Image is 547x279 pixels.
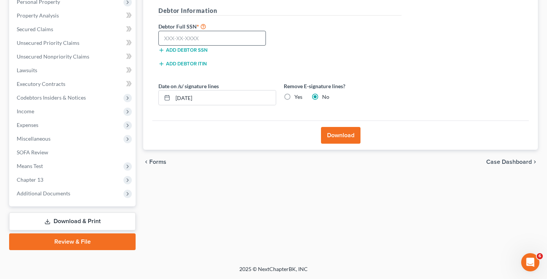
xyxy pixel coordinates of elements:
button: chevron_left Forms [143,159,177,165]
h1: Operator [37,4,64,10]
button: Emoji picker [12,221,18,227]
button: go back [5,3,19,17]
a: Download & Print [9,212,136,230]
label: Yes [294,93,302,101]
h5: Debtor Information [158,6,402,16]
label: No [322,93,329,101]
span: Means Test [17,163,43,169]
button: Start recording [48,221,54,227]
iframe: Intercom live chat [521,253,539,271]
textarea: Message… [6,205,145,218]
a: Property Analysis [11,9,136,22]
div: I received this message from the court with this emergency filing:Filing Fee, Applicatijon For Fi... [27,60,146,251]
span: Unsecured Nonpriority Claims [17,53,89,60]
span: Secured Claims [17,26,53,32]
span: Executory Contracts [17,81,65,87]
button: Gif picker [24,221,30,227]
img: Profile image for Operator [22,4,34,16]
a: Executory Contracts [11,77,136,91]
a: Case Dashboard chevron_right [486,159,538,165]
i: chevron_left [143,159,149,165]
p: The team can also help [37,10,95,17]
label: Date on /s/ signature lines [158,82,219,90]
span: Property Analysis [17,12,59,19]
input: MM/DD/YYYY [173,90,276,105]
span: Income [17,108,34,114]
label: Debtor Full SSN [155,22,280,31]
a: Secured Claims [11,22,136,36]
input: XXX-XX-XXXX [158,31,266,46]
span: Forms [149,159,166,165]
a: Review & File [9,233,136,250]
span: SOFA Review [17,149,48,155]
button: Add debtor ITIN [158,61,207,67]
span: Codebtors Insiders & Notices [17,94,86,101]
div: Close [133,3,147,17]
span: Unsecured Priority Claims [17,40,79,46]
button: Send a message… [130,218,142,230]
span: Expenses [17,122,38,128]
a: Lawsuits [11,63,136,77]
i: chevron_right [532,159,538,165]
div: Sheereen says… [6,60,146,257]
span: 6 [537,253,543,259]
div: 2025 © NextChapterBK, INC [57,265,490,279]
a: Unsecured Nonpriority Claims [11,50,136,63]
span: Miscellaneous [17,135,51,142]
label: Remove E-signature lines? [284,82,402,90]
a: Unsecured Priority Claims [11,36,136,50]
button: Add debtor SSN [158,47,207,53]
span: Chapter 13 [17,176,43,183]
button: Home [119,3,133,17]
button: Upload attachment [36,221,42,227]
a: SOFA Review [11,146,136,159]
span: Case Dashboard [486,159,532,165]
span: Lawsuits [17,67,37,73]
button: Download [321,127,360,144]
span: Additional Documents [17,190,70,197]
div: I received this message from the court with this emergency filing: Filing Fee, Applicatijon For F... [33,64,140,236]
